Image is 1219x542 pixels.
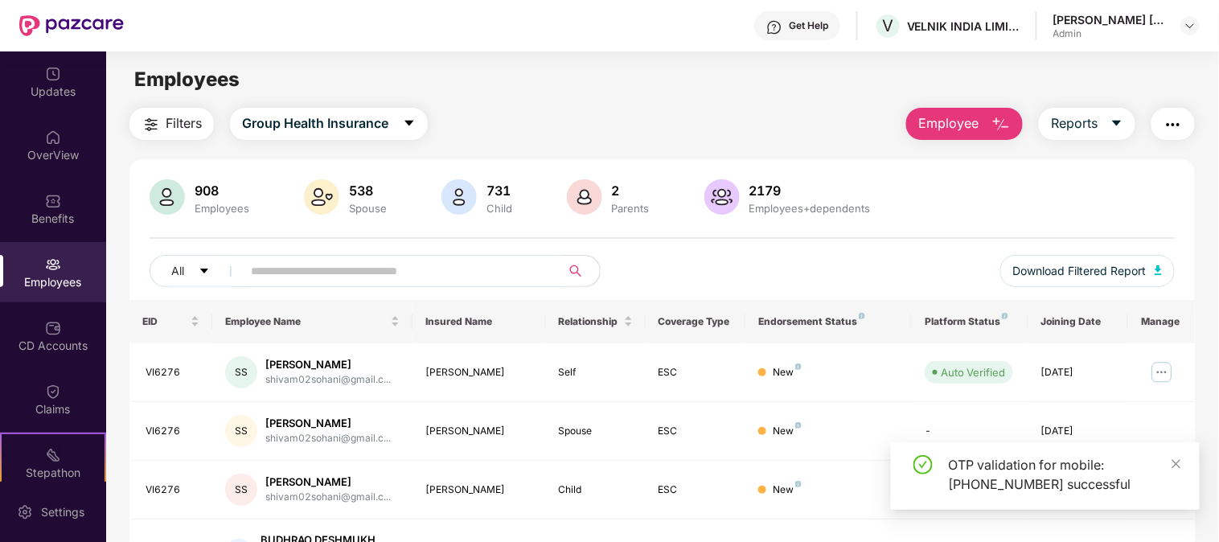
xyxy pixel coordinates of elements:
th: Joining Date [1028,300,1128,343]
div: Stepathon [2,465,105,481]
th: Insured Name [412,300,546,343]
span: V [883,16,894,35]
div: [PERSON_NAME] [425,365,533,380]
img: svg+xml;base64,PHN2ZyBpZD0iU2V0dGluZy0yMHgyMCIgeG1sbnM9Imh0dHA6Ly93d3cudzMub3JnLzIwMDAvc3ZnIiB3aW... [17,504,33,520]
span: Employee Name [225,315,388,328]
img: svg+xml;base64,PHN2ZyB4bWxucz0iaHR0cDovL3d3dy53My5vcmcvMjAwMC9zdmciIHdpZHRoPSI4IiBoZWlnaHQ9IjgiIH... [795,422,802,429]
span: caret-down [1110,117,1123,131]
div: Auto Verified [941,364,1005,380]
div: Get Help [789,19,828,32]
button: search [560,255,601,287]
img: svg+xml;base64,PHN2ZyB4bWxucz0iaHR0cDovL3d3dy53My5vcmcvMjAwMC9zdmciIHhtbG5zOnhsaW5rPSJodHRwOi8vd3... [304,179,339,215]
img: svg+xml;base64,PHN2ZyB4bWxucz0iaHR0cDovL3d3dy53My5vcmcvMjAwMC9zdmciIHdpZHRoPSI4IiBoZWlnaHQ9IjgiIH... [795,481,802,487]
span: Filters [166,113,202,133]
div: [DATE] [1041,424,1115,439]
div: Platform Status [925,315,1016,328]
div: [PERSON_NAME] [425,482,533,498]
div: OTP validation for mobile: [PHONE_NUMBER] successful [949,455,1180,494]
td: - [912,402,1028,461]
th: Relationship [546,300,646,343]
button: Employee [906,108,1023,140]
div: 538 [346,183,390,199]
img: svg+xml;base64,PHN2ZyB4bWxucz0iaHR0cDovL3d3dy53My5vcmcvMjAwMC9zdmciIHhtbG5zOnhsaW5rPSJodHRwOi8vd3... [567,179,602,215]
img: svg+xml;base64,PHN2ZyB4bWxucz0iaHR0cDovL3d3dy53My5vcmcvMjAwMC9zdmciIHhtbG5zOnhsaW5rPSJodHRwOi8vd3... [150,179,185,215]
img: svg+xml;base64,PHN2ZyB4bWxucz0iaHR0cDovL3d3dy53My5vcmcvMjAwMC9zdmciIHdpZHRoPSIyMSIgaGVpZ2h0PSIyMC... [45,447,61,463]
img: svg+xml;base64,PHN2ZyB4bWxucz0iaHR0cDovL3d3dy53My5vcmcvMjAwMC9zdmciIHhtbG5zOnhsaW5rPSJodHRwOi8vd3... [441,179,477,215]
th: Manage [1128,300,1195,343]
div: shivam02sohani@gmail.c... [265,490,391,505]
div: Admin [1053,27,1166,40]
div: VI6276 [146,482,200,498]
span: Reports [1051,113,1098,133]
div: New [773,365,802,380]
img: svg+xml;base64,PHN2ZyBpZD0iSGVscC0zMngzMiIgeG1sbnM9Imh0dHA6Ly93d3cudzMub3JnLzIwMDAvc3ZnIiB3aWR0aD... [766,19,782,35]
img: svg+xml;base64,PHN2ZyB4bWxucz0iaHR0cDovL3d3dy53My5vcmcvMjAwMC9zdmciIHdpZHRoPSI4IiBoZWlnaHQ9IjgiIH... [795,363,802,370]
span: Employee [918,113,979,133]
span: Relationship [559,315,621,328]
img: svg+xml;base64,PHN2ZyBpZD0iRHJvcGRvd24tMzJ4MzIiIHhtbG5zPSJodHRwOi8vd3d3LnczLm9yZy8yMDAwL3N2ZyIgd2... [1184,19,1196,32]
th: Coverage Type [646,300,745,343]
img: svg+xml;base64,PHN2ZyB4bWxucz0iaHR0cDovL3d3dy53My5vcmcvMjAwMC9zdmciIHdpZHRoPSI4IiBoZWlnaHQ9IjgiIH... [859,313,865,319]
div: SS [225,356,257,388]
img: svg+xml;base64,PHN2ZyBpZD0iRW1wbG95ZWVzIiB4bWxucz0iaHR0cDovL3d3dy53My5vcmcvMjAwMC9zdmciIHdpZHRoPS... [45,257,61,273]
div: 2 [609,183,653,199]
img: New Pazcare Logo [19,15,124,36]
div: SS [225,415,257,447]
div: 908 [191,183,252,199]
div: Employees [191,202,252,215]
span: check-circle [913,455,933,474]
th: Employee Name [212,300,412,343]
span: caret-down [403,117,416,131]
th: EID [129,300,213,343]
div: shivam02sohani@gmail.c... [265,372,391,388]
img: svg+xml;base64,PHN2ZyB4bWxucz0iaHR0cDovL3d3dy53My5vcmcvMjAwMC9zdmciIHhtbG5zOnhsaW5rPSJodHRwOi8vd3... [991,115,1011,134]
button: Download Filtered Report [1000,255,1176,287]
span: caret-down [199,265,210,278]
span: search [560,265,592,277]
div: Parents [609,202,653,215]
span: All [171,262,184,280]
div: [PERSON_NAME] [425,424,533,439]
span: close [1171,458,1182,470]
button: Reportscaret-down [1039,108,1135,140]
img: svg+xml;base64,PHN2ZyBpZD0iQmVuZWZpdHMiIHhtbG5zPSJodHRwOi8vd3d3LnczLm9yZy8yMDAwL3N2ZyIgd2lkdGg9Ij... [45,193,61,209]
div: New [773,424,802,439]
div: [DATE] [1041,365,1115,380]
button: Filters [129,108,214,140]
div: 731 [483,183,515,199]
img: svg+xml;base64,PHN2ZyB4bWxucz0iaHR0cDovL3d3dy53My5vcmcvMjAwMC9zdmciIHdpZHRoPSI4IiBoZWlnaHQ9IjgiIH... [1002,313,1008,319]
div: ESC [659,482,733,498]
div: VELNIK INDIA LIMITED [907,18,1020,34]
img: svg+xml;base64,PHN2ZyB4bWxucz0iaHR0cDovL3d3dy53My5vcmcvMjAwMC9zdmciIHdpZHRoPSIyNCIgaGVpZ2h0PSIyNC... [142,115,161,134]
div: New [773,482,802,498]
span: Group Health Insurance [242,113,388,133]
span: Employees [134,68,240,91]
div: [PERSON_NAME] [265,474,391,490]
span: Download Filtered Report [1013,262,1147,280]
div: Endorsement Status [758,315,899,328]
div: VI6276 [146,365,200,380]
img: svg+xml;base64,PHN2ZyBpZD0iQ0RfQWNjb3VudHMiIGRhdGEtbmFtZT0iQ0QgQWNjb3VudHMiIHhtbG5zPSJodHRwOi8vd3... [45,320,61,336]
div: VI6276 [146,424,200,439]
div: Self [559,365,633,380]
div: ESC [659,424,733,439]
div: shivam02sohani@gmail.c... [265,431,391,446]
div: Spouse [559,424,633,439]
div: [PERSON_NAME] [PERSON_NAME] [1053,12,1166,27]
img: svg+xml;base64,PHN2ZyB4bWxucz0iaHR0cDovL3d3dy53My5vcmcvMjAwMC9zdmciIHhtbG5zOnhsaW5rPSJodHRwOi8vd3... [704,179,740,215]
div: Child [483,202,515,215]
div: SS [225,474,257,506]
img: svg+xml;base64,PHN2ZyBpZD0iVXBkYXRlZCIgeG1sbnM9Imh0dHA6Ly93d3cudzMub3JnLzIwMDAvc3ZnIiB3aWR0aD0iMj... [45,66,61,82]
span: EID [142,315,188,328]
div: Settings [36,504,89,520]
div: ESC [659,365,733,380]
img: svg+xml;base64,PHN2ZyB4bWxucz0iaHR0cDovL3d3dy53My5vcmcvMjAwMC9zdmciIHdpZHRoPSIyNCIgaGVpZ2h0PSIyNC... [1164,115,1183,134]
img: svg+xml;base64,PHN2ZyB4bWxucz0iaHR0cDovL3d3dy53My5vcmcvMjAwMC9zdmciIHhtbG5zOnhsaW5rPSJodHRwOi8vd3... [1155,265,1163,275]
div: 2179 [746,183,874,199]
img: svg+xml;base64,PHN2ZyBpZD0iQ2xhaW0iIHhtbG5zPSJodHRwOi8vd3d3LnczLm9yZy8yMDAwL3N2ZyIgd2lkdGg9IjIwIi... [45,384,61,400]
div: [PERSON_NAME] [265,357,391,372]
img: manageButton [1149,359,1175,385]
div: Child [559,482,633,498]
div: [PERSON_NAME] [265,416,391,431]
img: svg+xml;base64,PHN2ZyBpZD0iSG9tZSIgeG1sbnM9Imh0dHA6Ly93d3cudzMub3JnLzIwMDAvc3ZnIiB3aWR0aD0iMjAiIG... [45,129,61,146]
